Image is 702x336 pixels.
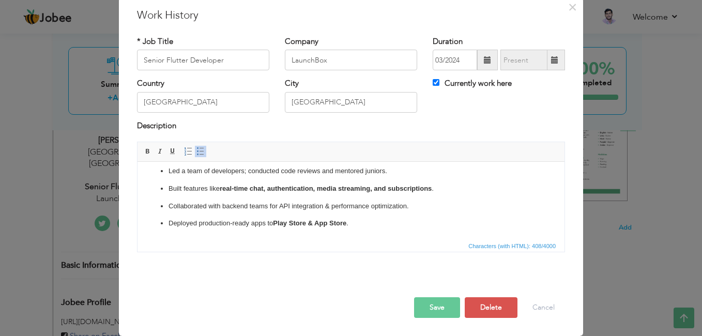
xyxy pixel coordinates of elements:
[433,78,512,89] label: Currently work here
[433,79,439,86] input: Currently work here
[285,78,299,89] label: City
[137,120,176,131] label: Description
[522,297,565,318] button: Cancel
[414,297,460,318] button: Save
[465,297,517,318] button: Delete
[466,241,558,251] span: Characters (with HTML): 408/4000
[285,36,318,47] label: Company
[433,36,463,47] label: Duration
[137,78,164,89] label: Country
[500,50,547,70] input: Present
[433,50,477,70] input: From
[182,146,194,157] a: Insert/Remove Numbered List
[138,162,564,239] iframe: Rich Text Editor, workEditor
[142,146,154,157] a: Bold
[137,36,173,47] label: * Job Title
[466,241,559,251] div: Statistics
[195,146,206,157] a: Insert/Remove Bulleted List
[167,146,178,157] a: Underline
[137,8,565,23] h3: Work History
[155,146,166,157] a: Italic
